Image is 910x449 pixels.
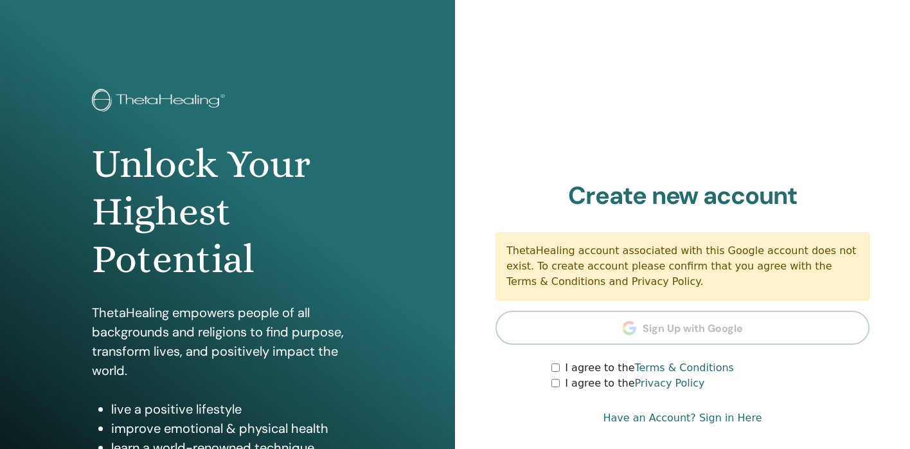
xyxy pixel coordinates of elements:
[495,232,870,300] div: ThetaHealing account associated with this Google account does not exist. To create account please...
[634,377,704,389] a: Privacy Policy
[495,181,870,211] h2: Create new account
[565,376,704,391] label: I agree to the
[92,140,363,284] h1: Unlock Your Highest Potential
[111,399,363,419] li: live a positive lifestyle
[92,303,363,380] p: ThetaHealing empowers people of all backgrounds and religions to find purpose, transform lives, a...
[634,362,733,374] a: Terms & Conditions
[565,360,734,376] label: I agree to the
[603,410,762,426] a: Have an Account? Sign in Here
[111,419,363,438] li: improve emotional & physical health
